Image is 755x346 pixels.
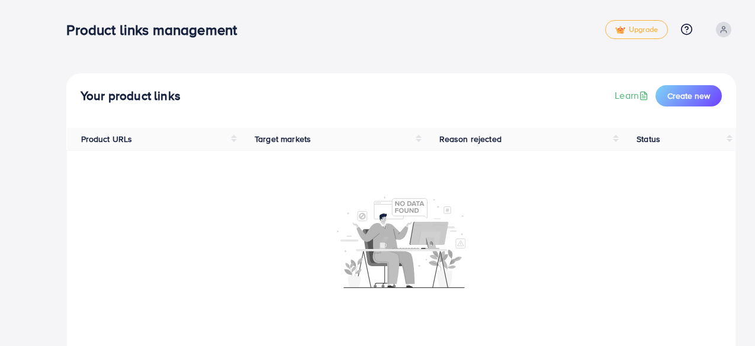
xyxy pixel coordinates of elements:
[605,20,668,39] a: tickUpgrade
[637,133,660,145] span: Status
[656,85,722,106] button: Create new
[615,89,651,102] a: Learn
[667,90,710,102] span: Create new
[66,21,246,38] h3: Product links management
[439,133,502,145] span: Reason rejected
[81,89,181,104] h4: Your product links
[615,25,658,34] span: Upgrade
[615,26,625,34] img: tick
[337,195,466,288] img: No account
[255,133,311,145] span: Target markets
[81,133,133,145] span: Product URLs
